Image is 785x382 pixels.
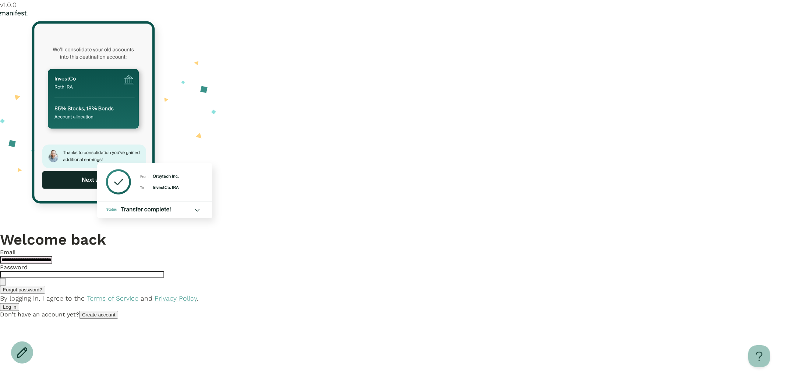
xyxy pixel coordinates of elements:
button: Create account [79,311,118,319]
a: Terms of Service [87,294,138,302]
a: Privacy Policy [155,294,197,302]
span: Forgot password? [3,287,42,292]
span: Log in [3,304,16,310]
iframe: Help Scout Beacon - Open [748,345,770,367]
span: Create account [82,312,115,318]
